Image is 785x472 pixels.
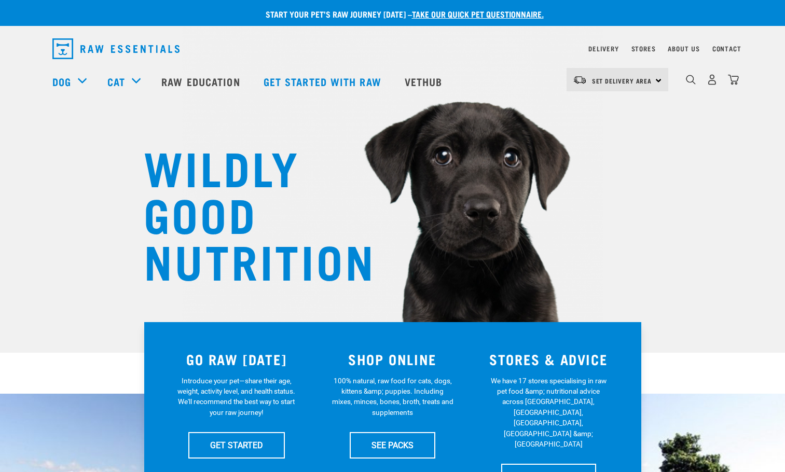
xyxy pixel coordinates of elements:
[321,351,464,367] h3: SHOP ONLINE
[44,34,741,63] nav: dropdown navigation
[52,74,71,89] a: Dog
[728,74,739,85] img: home-icon@2x.png
[253,61,394,102] a: Get started with Raw
[52,38,180,59] img: Raw Essentials Logo
[107,74,125,89] a: Cat
[175,376,297,418] p: Introduce your pet—share their age, weight, activity level, and health status. We'll recommend th...
[165,351,309,367] h3: GO RAW [DATE]
[350,432,435,458] a: SEE PACKS
[686,75,696,85] img: home-icon-1@2x.png
[144,143,351,283] h1: WILDLY GOOD NUTRITION
[573,75,587,85] img: van-moving.png
[332,376,453,418] p: 100% natural, raw food for cats, dogs, kittens &amp; puppies. Including mixes, minces, bones, bro...
[394,61,456,102] a: Vethub
[188,432,285,458] a: GET STARTED
[631,47,656,50] a: Stores
[707,74,718,85] img: user.png
[477,351,621,367] h3: STORES & ADVICE
[668,47,699,50] a: About Us
[488,376,610,450] p: We have 17 stores specialising in raw pet food &amp; nutritional advice across [GEOGRAPHIC_DATA],...
[588,47,618,50] a: Delivery
[151,61,253,102] a: Raw Education
[712,47,741,50] a: Contact
[412,11,544,16] a: take our quick pet questionnaire.
[592,79,652,82] span: Set Delivery Area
